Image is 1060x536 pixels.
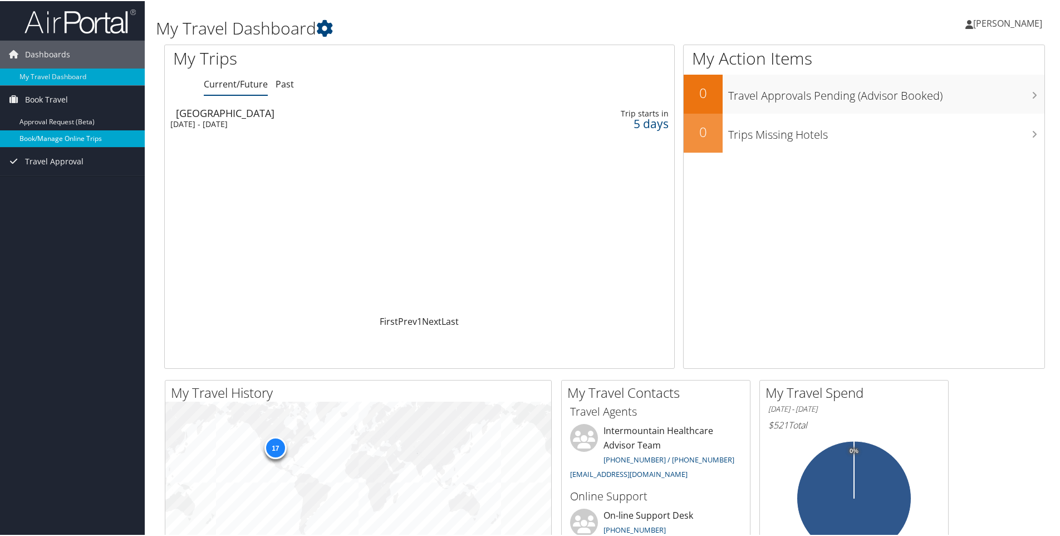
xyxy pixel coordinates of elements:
[276,77,294,89] a: Past
[24,7,136,33] img: airportal-logo.png
[567,382,750,401] h2: My Travel Contacts
[603,524,666,534] a: [PHONE_NUMBER]
[570,403,742,418] h3: Travel Agents
[850,447,858,454] tspan: 0%
[684,121,723,140] h2: 0
[684,74,1044,113] a: 0Travel Approvals Pending (Advisor Booked)
[422,314,441,327] a: Next
[441,314,459,327] a: Last
[768,418,940,430] h6: Total
[398,314,417,327] a: Prev
[965,6,1053,39] a: [PERSON_NAME]
[264,436,286,458] div: 17
[684,82,723,101] h2: 0
[728,81,1044,103] h3: Travel Approvals Pending (Advisor Booked)
[204,77,268,89] a: Current/Future
[25,147,84,174] span: Travel Approval
[570,468,688,478] a: [EMAIL_ADDRESS][DOMAIN_NAME]
[603,454,734,464] a: [PHONE_NUMBER] / [PHONE_NUMBER]
[765,382,948,401] h2: My Travel Spend
[25,85,68,113] span: Book Travel
[25,40,70,67] span: Dashboards
[550,108,668,118] div: Trip starts in
[565,423,747,483] li: Intermountain Healthcare Advisor Team
[768,403,940,413] h6: [DATE] - [DATE]
[684,46,1044,69] h1: My Action Items
[550,118,668,128] div: 5 days
[171,382,551,401] h2: My Travel History
[570,488,742,503] h3: Online Support
[973,16,1042,28] span: [PERSON_NAME]
[156,16,754,39] h1: My Travel Dashboard
[684,113,1044,152] a: 0Trips Missing Hotels
[173,46,454,69] h1: My Trips
[768,418,788,430] span: $521
[728,120,1044,142] h3: Trips Missing Hotels
[417,314,422,327] a: 1
[380,314,398,327] a: First
[170,118,478,128] div: [DATE] - [DATE]
[176,107,484,117] div: [GEOGRAPHIC_DATA]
